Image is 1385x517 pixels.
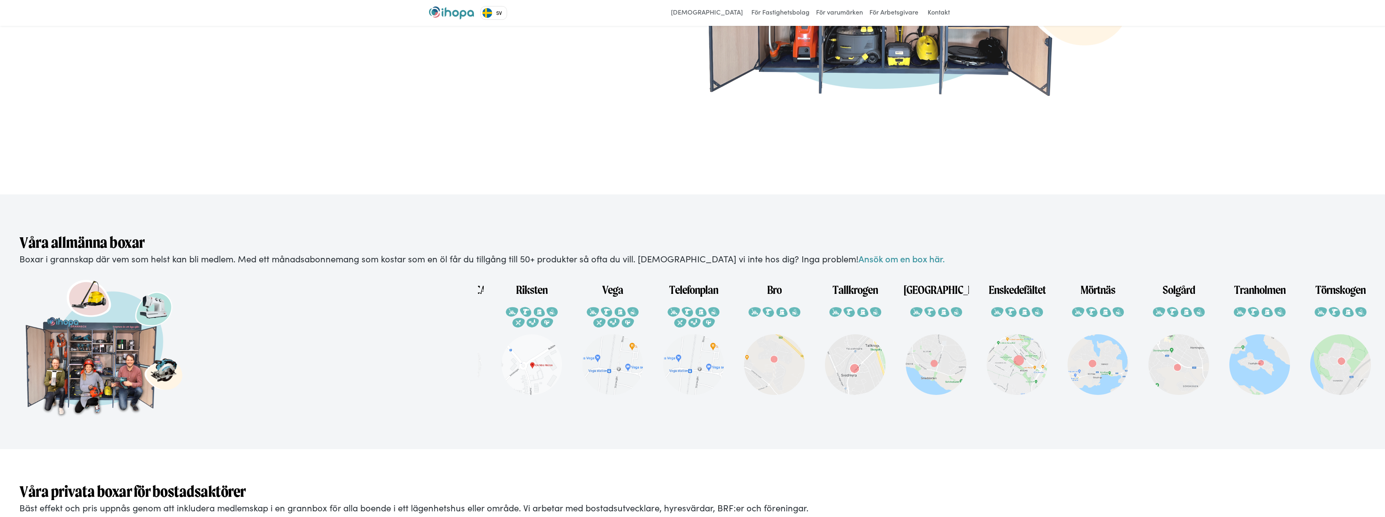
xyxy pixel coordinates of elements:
h1: Mörtnäs [1081,275,1115,297]
h1: Enskedefältet [989,275,1046,297]
a: Tranholmen [1219,271,1300,407]
aside: Language selected: Svenska [480,6,507,20]
p: Bäst effekt och pris uppnås genom att inkludera medlemskap i en grannbox för alla boende i ett lä... [19,502,1366,514]
h1: Riksten [516,275,548,297]
h1: Telefonplan [669,275,718,297]
a: SV [481,6,507,19]
div: Language [480,6,507,20]
a: Bro [734,271,815,407]
h1: Tranholmen [1234,275,1286,297]
a: [GEOGRAPHIC_DATA] [896,271,977,407]
a: Mörtnäs [1057,271,1138,407]
a: Tallkrogen [815,271,896,407]
a: Telefonplan [653,271,734,407]
strong: Våra privata boxar för bostadsaktörer [19,482,246,500]
strong: Våra allmänna boxar [19,233,145,251]
a: Enskedefältet [977,271,1057,407]
h1: [GEOGRAPHIC_DATA] [903,275,969,297]
a: home [429,6,474,19]
a: [DEMOGRAPHIC_DATA] [667,6,747,19]
a: För Arbetsgivare [867,6,920,19]
a: Ansök om en box här. [858,252,945,265]
a: Vega [572,271,653,407]
h1: Törnskogen [1315,275,1366,297]
a: Törnskogen [1300,271,1381,407]
a: Kontakt [923,6,955,19]
h1: Vega [602,275,623,297]
p: Boxar i grannskap där vem som helst kan bli medlem. Med ett månadsabonnemang som kostar som en öl... [19,253,1366,265]
h1: Bro [767,275,782,297]
a: Solgård [1138,271,1219,407]
img: ihopa logo [429,6,474,19]
h1: Solgård [1163,275,1195,297]
a: För Fastighetsbolag [749,6,812,19]
h1: Tallkrogen [833,275,878,297]
a: För varumärken [814,6,865,19]
a: Riksten [491,271,572,407]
